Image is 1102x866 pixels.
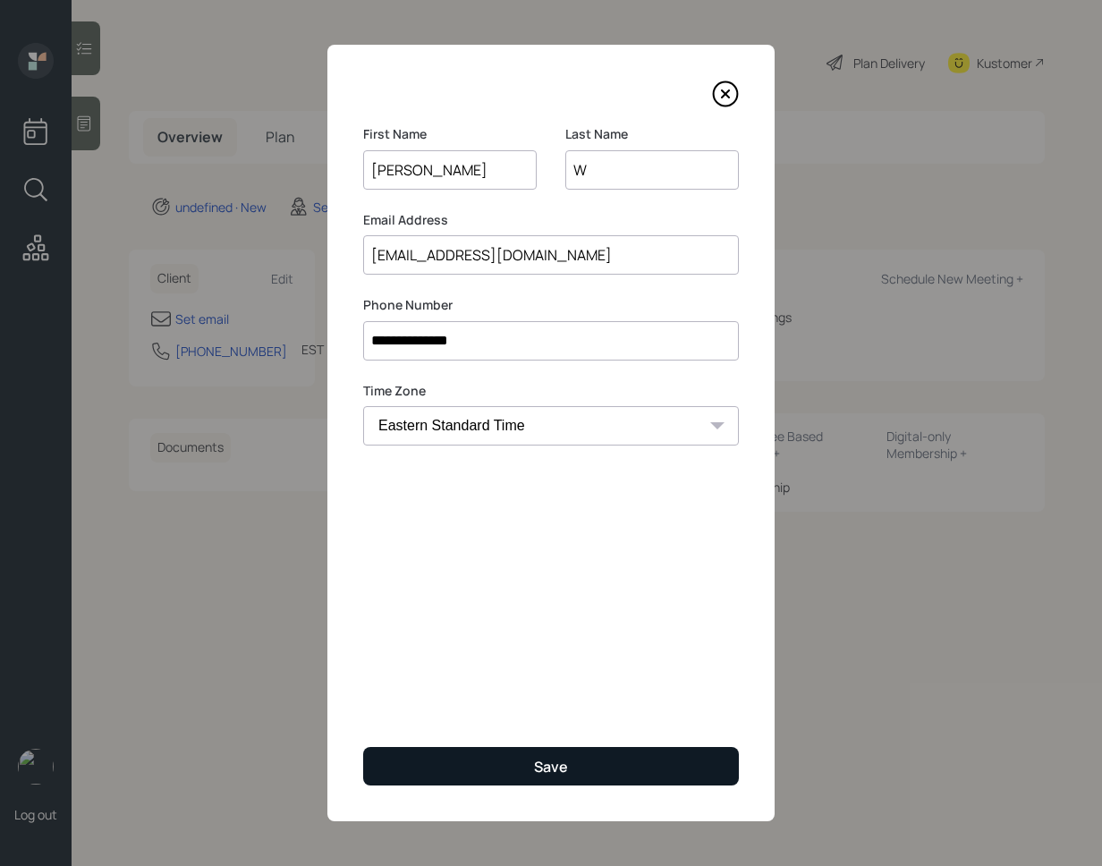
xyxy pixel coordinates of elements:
div: Save [534,757,568,777]
label: Phone Number [363,296,739,314]
label: Email Address [363,211,739,229]
label: Last Name [565,125,739,143]
label: First Name [363,125,537,143]
button: Save [363,747,739,785]
label: Time Zone [363,382,739,400]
